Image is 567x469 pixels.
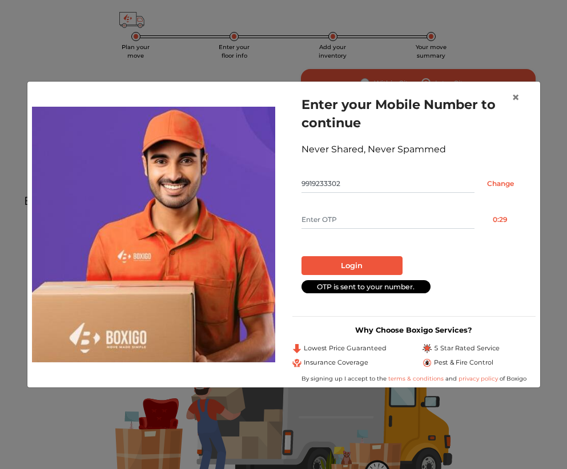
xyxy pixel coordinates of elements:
span: 5 Star Rated Service [434,343,500,353]
input: Change [474,175,526,193]
h1: Enter your Mobile Number to continue [301,95,526,132]
button: Login [301,256,403,276]
input: Enter OTP [301,211,474,229]
input: Mobile No [301,175,474,193]
span: Insurance Coverage [304,358,368,367]
button: Close [502,82,529,114]
div: By signing up I accept to the and of Boxigo [292,374,536,383]
button: 0:29 [474,211,526,229]
span: × [512,89,520,106]
span: Lowest Price Guaranteed [304,343,387,353]
img: relocation-img [32,107,275,362]
div: OTP is sent to your number. [301,280,431,293]
a: privacy policy [457,375,500,382]
span: Pest & Fire Control [434,358,493,367]
div: Never Shared, Never Spammed [301,143,526,156]
a: terms & conditions [388,375,445,382]
h3: Why Choose Boxigo Services? [292,326,536,334]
